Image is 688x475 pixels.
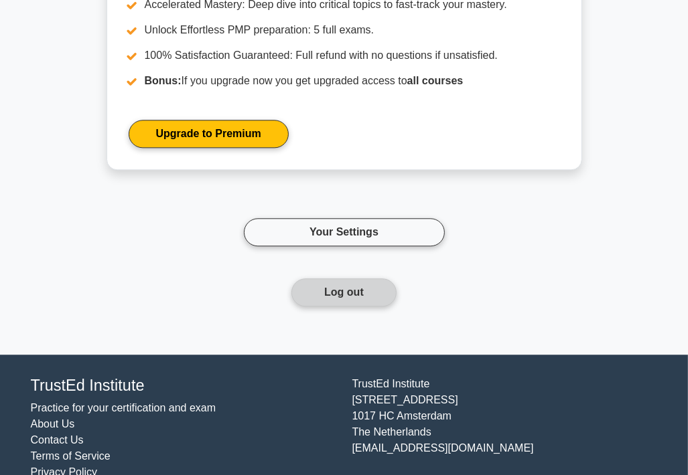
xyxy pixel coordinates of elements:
[31,434,84,446] a: Contact Us
[129,120,289,148] a: Upgrade to Premium
[31,450,111,462] a: Terms of Service
[31,402,216,413] a: Practice for your certification and exam
[244,218,445,246] a: Your Settings
[291,278,397,306] button: Log out
[31,376,336,395] h4: TrustEd Institute
[31,418,75,430] a: About Us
